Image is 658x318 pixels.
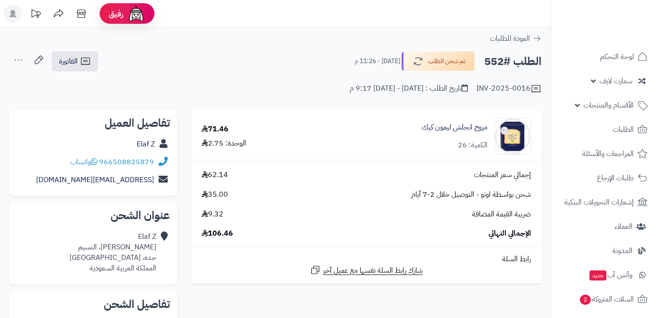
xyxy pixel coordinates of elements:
[613,123,634,136] span: الطلبات
[16,299,170,310] h2: تفاصيل الشحن
[411,189,531,200] span: شحن بواسطة اوتو - التوصيل خلال 2-7 أيام
[16,210,170,221] h2: عنوان الشحن
[490,33,530,44] span: العودة للطلبات
[472,209,531,220] span: ضريبة القيمة المضافة
[323,265,423,276] span: شارك رابط السلة نفسها مع عميل آخر
[564,196,634,209] span: إشعارات التحويلات البنكية
[310,264,423,276] a: شارك رابط السلة نفسها مع عميل آخر
[52,51,98,71] a: الفاتورة
[557,119,653,140] a: الطلبات
[596,25,649,44] img: logo-2.png
[16,118,170,129] h2: تفاصيل العميل
[582,147,634,160] span: المراجعات والأسئلة
[36,174,154,185] a: [EMAIL_ADDRESS][DOMAIN_NAME]
[458,140,488,151] div: الكمية: 26
[612,244,632,257] span: المدونة
[137,139,155,150] a: Elaf Z
[202,170,228,180] span: 62.14
[202,124,228,135] div: 71.46
[127,5,145,23] img: ai-face.png
[476,83,541,94] div: INV-2025-0016
[350,83,468,94] div: تاريخ الطلب : [DATE] - [DATE] 9:17 م
[202,189,228,200] span: 35.00
[484,52,541,71] h2: الطلب #552
[488,228,531,239] span: الإجمالي النهائي
[557,167,653,189] a: طلبات الإرجاع
[557,240,653,262] a: المدونة
[402,52,475,71] button: تم شحن الطلب
[422,122,488,133] a: مروج انجلش ليمون كيك
[615,220,632,233] span: العملاء
[589,270,606,280] span: جديد
[195,254,538,264] div: رابط السلة
[584,99,634,112] span: الأقسام والمنتجات
[589,269,632,281] span: وآتس آب
[99,156,154,167] a: 966508825879
[70,156,97,167] a: واتساب
[202,209,223,220] span: 9.32
[490,33,541,44] a: العودة للطلبات
[202,228,233,239] span: 106.46
[109,8,123,19] span: رفيق
[69,232,156,273] div: Elaf Z [PERSON_NAME]، النسيم جده، [GEOGRAPHIC_DATA] المملكة العربية السعودية
[474,170,531,180] span: إجمالي سعر المنتجات
[557,216,653,237] a: العملاء
[579,293,634,306] span: السلات المتروكة
[557,264,653,286] a: وآتس آبجديد
[557,143,653,165] a: المراجعات والأسئلة
[59,56,78,67] span: الفاتورة
[557,288,653,310] a: السلات المتروكة2
[597,172,634,184] span: طلبات الإرجاع
[580,295,591,305] span: 2
[600,75,632,87] span: سمارت لايف
[557,191,653,213] a: إشعارات التحويلات البنكية
[600,50,634,63] span: لوحة التحكم
[24,5,47,25] a: تحديثات المنصة
[495,118,531,155] img: 1734027968-%D8%AA%D9%86%D8%B2%D9%8A%D9%84%20(55)-90x90.jpeg
[355,57,400,66] small: [DATE] - 11:26 م
[202,138,246,149] div: الوحدة: 2.75
[557,46,653,68] a: لوحة التحكم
